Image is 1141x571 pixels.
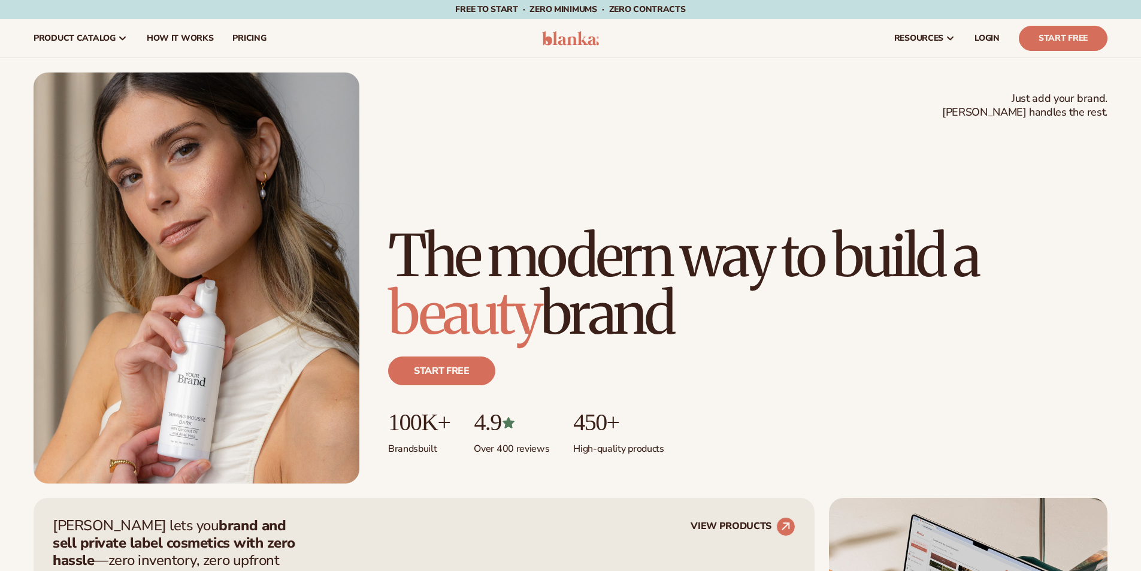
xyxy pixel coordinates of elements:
p: 100K+ [388,409,450,436]
a: How It Works [137,19,223,58]
a: LOGIN [965,19,1009,58]
img: logo [542,31,599,46]
a: Start free [388,357,495,385]
a: pricing [223,19,276,58]
span: product catalog [34,34,116,43]
img: Female holding tanning mousse. [34,72,359,484]
p: Brands built [388,436,450,455]
a: VIEW PRODUCTS [691,517,795,536]
span: resources [894,34,943,43]
a: product catalog [24,19,137,58]
p: 450+ [573,409,664,436]
a: Start Free [1019,26,1107,51]
span: Free to start · ZERO minimums · ZERO contracts [455,4,685,15]
a: resources [885,19,965,58]
strong: brand and sell private label cosmetics with zero hassle [53,516,295,570]
p: High-quality products [573,436,664,455]
span: beauty [388,277,540,349]
span: LOGIN [974,34,1000,43]
span: Just add your brand. [PERSON_NAME] handles the rest. [942,92,1107,120]
h1: The modern way to build a brand [388,227,1107,342]
span: pricing [232,34,266,43]
span: How It Works [147,34,214,43]
p: Over 400 reviews [474,436,549,455]
p: 4.9 [474,409,549,436]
